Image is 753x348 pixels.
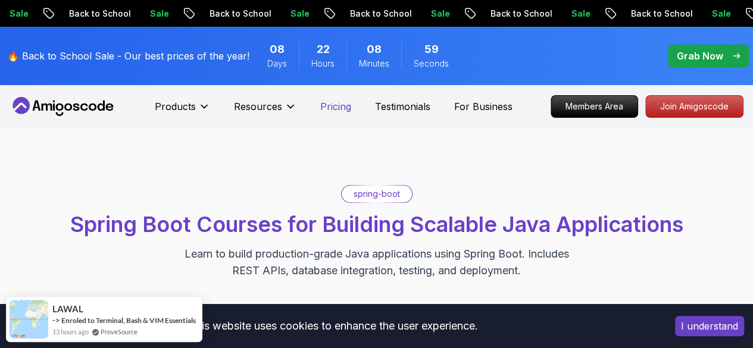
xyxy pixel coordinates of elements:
[317,41,330,58] span: 22 Hours
[281,8,319,20] p: Sale
[267,58,287,70] span: Days
[234,99,282,114] p: Resources
[60,8,140,20] p: Back to School
[52,315,60,325] span: ->
[61,316,196,325] a: Enroled to Terminal, Bash & VIM Essentials
[155,99,196,114] p: Products
[551,95,638,118] a: Members Area
[70,211,683,237] span: Spring Boot Courses for Building Scalable Java Applications
[677,49,723,63] p: Grab Now
[354,188,400,200] p: spring-boot
[270,41,285,58] span: 8 Days
[367,41,382,58] span: 8 Minutes
[234,99,296,123] button: Resources
[551,96,638,117] p: Members Area
[311,58,335,70] span: Hours
[421,8,460,20] p: Sale
[155,99,210,123] button: Products
[52,304,83,314] span: LAWAL
[645,95,743,118] a: Join Amigoscode
[101,327,138,337] a: ProveSource
[359,58,389,70] span: Minutes
[702,8,740,20] p: Sale
[52,327,89,337] span: 13 hours ago
[481,8,562,20] p: Back to School
[10,300,48,338] img: provesource social proof notification image
[375,99,430,114] a: Testimonials
[9,313,657,339] div: This website uses cookies to enhance the user experience.
[424,41,439,58] span: 59 Seconds
[562,8,600,20] p: Sale
[177,246,577,279] p: Learn to build production-grade Java applications using Spring Boot. Includes REST APIs, database...
[646,96,743,117] p: Join Amigoscode
[340,8,421,20] p: Back to School
[7,49,249,63] p: 🔥 Back to School Sale - Our best prices of the year!
[414,58,449,70] span: Seconds
[621,8,702,20] p: Back to School
[320,99,351,114] a: Pricing
[200,8,281,20] p: Back to School
[454,99,513,114] a: For Business
[675,316,744,336] button: Accept cookies
[140,8,179,20] p: Sale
